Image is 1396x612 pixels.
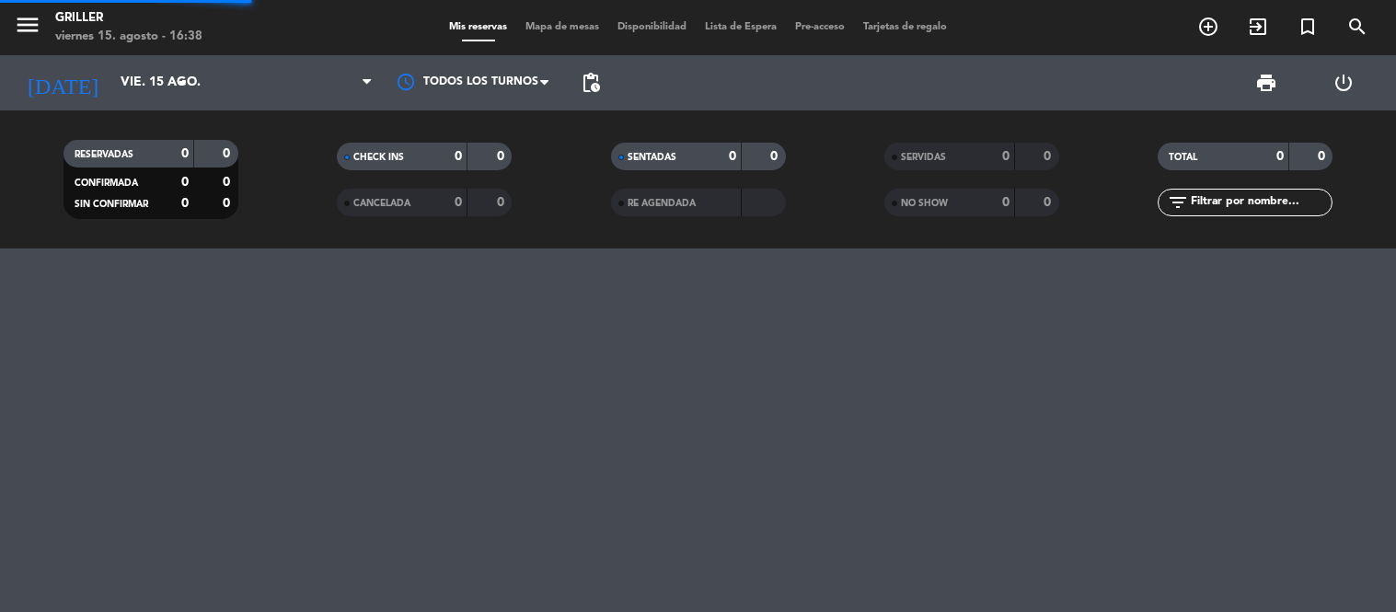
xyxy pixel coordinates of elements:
strong: 0 [497,196,508,209]
i: arrow_drop_down [171,72,193,94]
strong: 0 [1044,150,1055,163]
span: TOTAL [1169,153,1197,162]
strong: 0 [1318,150,1329,163]
strong: 0 [181,197,189,210]
i: exit_to_app [1247,16,1269,38]
i: add_circle_outline [1197,16,1219,38]
span: RESERVAR MESA [1183,11,1233,42]
span: NO SHOW [901,199,948,208]
span: RE AGENDADA [628,199,696,208]
span: Disponibilidad [608,22,696,32]
span: print [1255,72,1277,94]
strong: 0 [497,150,508,163]
strong: 0 [729,150,736,163]
strong: 0 [1002,150,1010,163]
span: CANCELADA [353,199,410,208]
strong: 0 [1002,196,1010,209]
span: Pre-acceso [786,22,854,32]
span: SERVIDAS [901,153,946,162]
strong: 0 [181,147,189,160]
div: LOG OUT [1305,55,1382,110]
strong: 0 [1044,196,1055,209]
i: filter_list [1167,191,1189,214]
span: pending_actions [580,72,602,94]
span: Tarjetas de regalo [854,22,956,32]
span: WALK IN [1233,11,1283,42]
span: BUSCAR [1333,11,1382,42]
strong: 0 [770,150,781,163]
i: menu [14,11,41,39]
span: Mapa de mesas [516,22,608,32]
input: Filtrar por nombre... [1189,192,1332,213]
span: SENTADAS [628,153,676,162]
button: menu [14,11,41,45]
span: CHECK INS [353,153,404,162]
span: Lista de Espera [696,22,786,32]
div: viernes 15. agosto - 16:38 [55,28,202,46]
span: Mis reservas [440,22,516,32]
i: [DATE] [14,63,111,103]
strong: 0 [223,147,234,160]
span: Reserva especial [1283,11,1333,42]
span: CONFIRMADA [75,179,138,188]
div: Griller [55,9,202,28]
span: SIN CONFIRMAR [75,200,148,209]
i: search [1346,16,1368,38]
span: RESERVADAS [75,150,133,159]
strong: 0 [1276,150,1284,163]
strong: 0 [181,176,189,189]
strong: 0 [223,197,234,210]
strong: 0 [455,150,462,163]
i: turned_in_not [1297,16,1319,38]
strong: 0 [223,176,234,189]
strong: 0 [455,196,462,209]
i: power_settings_new [1333,72,1355,94]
